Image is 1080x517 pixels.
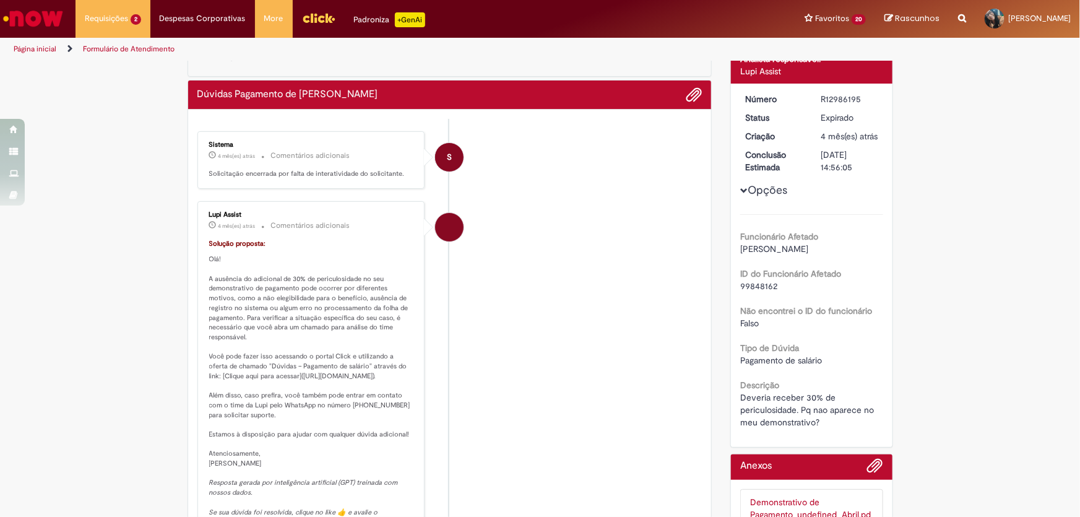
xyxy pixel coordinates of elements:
[271,150,350,161] small: Comentários adicionais
[740,318,759,329] span: Falso
[736,93,812,105] dt: Número
[209,169,415,179] p: Solicitação encerrada por falta de interatividade do solicitante.
[740,243,808,254] span: [PERSON_NAME]
[83,44,175,54] a: Formulário de Atendimento
[209,211,415,219] div: Lupi Assist
[1,6,65,31] img: ServiceNow
[740,342,799,354] b: Tipo de Dúvida
[218,222,256,230] span: 4 mês(es) atrás
[740,231,818,242] b: Funcionário Afetado
[815,12,849,25] span: Favoritos
[160,12,246,25] span: Despesas Corporativas
[821,131,878,142] span: 4 mês(es) atrás
[14,44,56,54] a: Página inicial
[740,65,883,77] div: Lupi Assist
[271,220,350,231] small: Comentários adicionais
[821,111,879,124] div: Expirado
[852,14,866,25] span: 20
[895,12,940,24] span: Rascunhos
[218,152,256,160] span: 4 mês(es) atrás
[821,131,878,142] time: 28/04/2025 15:56:00
[1008,13,1071,24] span: [PERSON_NAME]
[867,458,883,480] button: Adicionar anexos
[821,130,879,142] div: 28/04/2025 15:56:00
[740,380,779,391] b: Descrição
[395,12,425,27] p: +GenAi
[740,280,777,292] span: 99848162
[264,12,283,25] span: More
[740,461,772,472] h2: Anexos
[740,268,841,279] b: ID do Funcionário Afetado
[736,149,812,173] dt: Conclusão Estimada
[354,12,425,27] div: Padroniza
[209,239,266,248] font: Solução proposta:
[435,143,464,172] div: System
[821,93,879,105] div: R12986195
[218,152,256,160] time: 07/05/2025 13:56:15
[740,392,876,428] span: Deveria receber 30% de periculosidade. Pq nao aparece no meu demonstrativo?
[435,213,464,241] div: Lupi Assist
[209,141,415,149] div: Sistema
[740,305,872,316] b: Não encontrei o ID do funcionário
[686,87,702,103] button: Adicionar anexos
[736,111,812,124] dt: Status
[9,38,711,61] ul: Trilhas de página
[302,9,335,27] img: click_logo_yellow_360x200.png
[821,149,879,173] div: [DATE] 14:56:05
[218,222,256,230] time: 28/04/2025 15:56:14
[736,130,812,142] dt: Criação
[447,142,452,172] span: S
[740,355,822,366] span: Pagamento de salário
[85,12,128,25] span: Requisições
[197,89,378,100] h2: Dúvidas Pagamento de Salário Histórico de tíquete
[131,14,141,25] span: 2
[884,13,940,25] a: Rascunhos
